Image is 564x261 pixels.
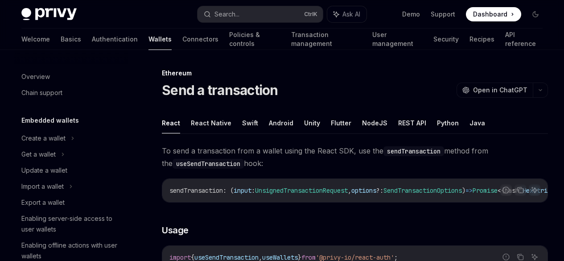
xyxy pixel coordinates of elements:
[92,29,138,50] a: Authentication
[498,186,501,195] span: <
[457,83,533,98] button: Open in ChatGPT
[21,197,65,208] div: Export a wallet
[304,11,317,18] span: Ctrl K
[351,186,376,195] span: options
[437,112,459,133] button: Python
[469,112,485,133] button: Java
[21,181,64,192] div: Import a wallet
[372,29,423,50] a: User management
[515,184,526,196] button: Copy the contents from the code block
[376,186,383,195] span: ?:
[462,186,465,195] span: )
[291,29,362,50] a: Transaction management
[505,29,543,50] a: API reference
[21,165,67,176] div: Update a wallet
[162,224,189,236] span: Usage
[331,112,351,133] button: Flutter
[473,86,527,95] span: Open in ChatGPT
[433,29,459,50] a: Security
[342,10,360,19] span: Ask AI
[21,8,77,21] img: dark logo
[21,115,79,126] h5: Embedded wallets
[234,186,251,195] span: input
[473,10,507,19] span: Dashboard
[255,186,348,195] span: UnsignedTransactionRequest
[431,10,455,19] a: Support
[473,186,498,195] span: Promise
[383,146,444,156] code: sendTransaction
[402,10,420,19] a: Demo
[304,112,320,133] button: Unity
[148,29,172,50] a: Wallets
[327,6,366,22] button: Ask AI
[14,69,128,85] a: Overview
[169,186,223,195] span: sendTransaction
[14,162,128,178] a: Update a wallet
[223,186,234,195] span: : (
[251,186,255,195] span: :
[528,7,543,21] button: Toggle dark mode
[21,71,50,82] div: Overview
[14,85,128,101] a: Chain support
[21,133,66,144] div: Create a wallet
[162,145,548,170] span: To send a transaction from a wallet using the React SDK, use the method from the hook:
[500,184,512,196] button: Report incorrect code
[21,149,56,160] div: Get a wallet
[469,29,494,50] a: Recipes
[383,186,462,195] span: SendTransactionOptions
[505,186,519,195] span: hash
[362,112,387,133] button: NodeJS
[162,82,278,98] h1: Send a transaction
[182,29,218,50] a: Connectors
[198,6,323,22] button: Search...CtrlK
[465,186,473,195] span: =>
[21,213,123,235] div: Enabling server-side access to user wallets
[242,112,258,133] button: Swift
[398,112,426,133] button: REST API
[61,29,81,50] a: Basics
[214,9,239,20] div: Search...
[191,112,231,133] button: React Native
[162,112,180,133] button: React
[14,195,128,211] a: Export a wallet
[162,69,548,78] div: Ethereum
[466,7,521,21] a: Dashboard
[348,186,351,195] span: ,
[173,159,244,169] code: useSendTransaction
[21,29,50,50] a: Welcome
[529,184,540,196] button: Ask AI
[269,112,293,133] button: Android
[14,211,128,237] a: Enabling server-side access to user wallets
[21,87,62,98] div: Chain support
[229,29,280,50] a: Policies & controls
